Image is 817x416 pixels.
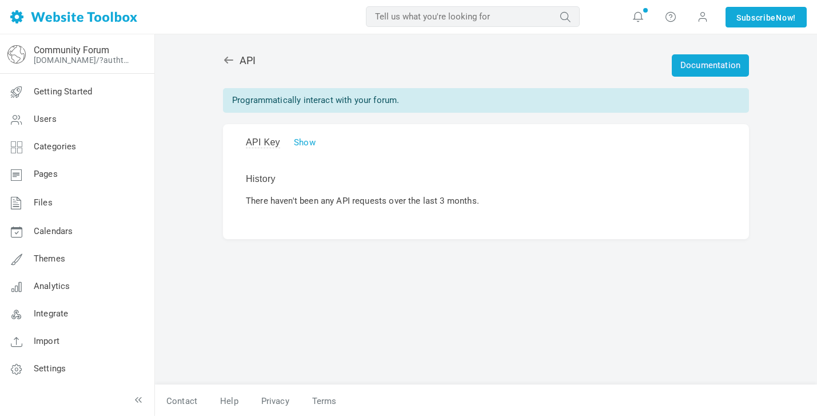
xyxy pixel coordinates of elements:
[7,45,26,64] img: globe-icon.png
[776,11,796,24] span: Now!
[726,7,807,27] a: SubscribeNow!
[34,253,65,264] span: Themes
[301,391,337,411] a: Terms
[34,197,53,208] span: Files
[366,6,580,27] input: Tell us what you're looking for
[34,45,109,56] a: Community Forum
[246,137,280,148] span: API Key
[34,56,133,65] a: [DOMAIN_NAME]/?authtoken=e29375752f6d68cf71b86bb6f5b96165&rememberMe=1
[246,195,726,207] p: There haven't been any API requests over the last 3 months.
[294,137,316,148] a: Show
[34,86,92,97] span: Getting Started
[155,391,209,411] a: Contact
[250,391,301,411] a: Privacy
[34,114,57,124] span: Users
[34,141,77,152] span: Categories
[34,308,68,319] span: Integrate
[246,172,726,186] p: History
[209,391,250,411] a: Help
[672,54,749,77] a: Documentation
[34,169,58,179] span: Pages
[223,54,749,77] h2: API
[34,226,73,236] span: Calendars
[34,363,66,374] span: Settings
[34,336,59,346] span: Import
[34,281,70,291] span: Analytics
[223,88,749,113] div: Programmatically interact with your forum.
